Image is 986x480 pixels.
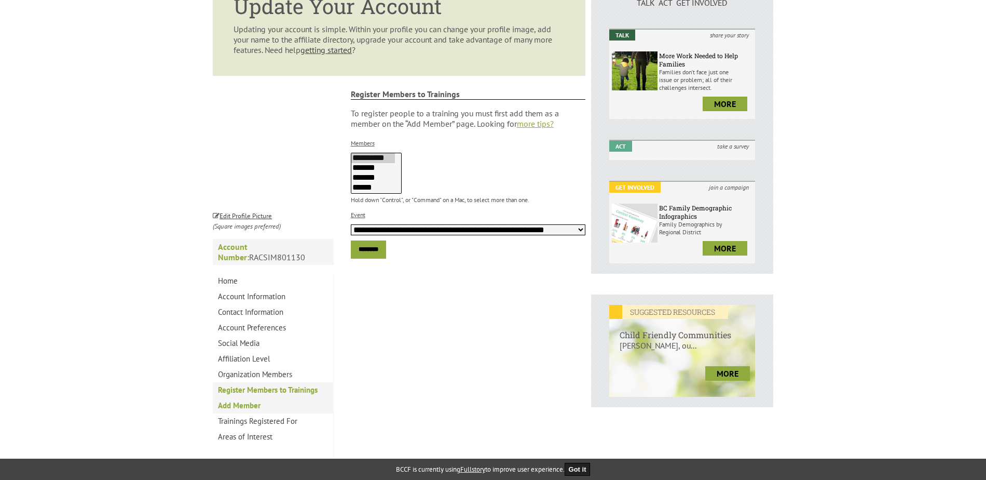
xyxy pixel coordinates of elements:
p: RACSIM801130 [213,239,334,265]
p: Family Demographics by Regional District [659,220,752,236]
i: share your story [704,30,755,41]
a: Affiliation Level [213,351,333,367]
h6: More Work Needed to Help Families [659,51,752,68]
a: Social Media [213,336,333,351]
a: Trainings Registered For [213,414,333,429]
a: Register Members to Trainings [213,382,333,398]
em: SUGGESTED RESOURCES [609,305,728,319]
em: Get Involved [609,182,661,193]
a: more [703,97,747,111]
em: Talk [609,30,635,41]
label: Event [351,211,365,219]
strong: Account Number: [218,242,249,262]
a: Home [213,273,333,289]
a: Contact Information [213,304,333,320]
a: more [705,366,750,381]
a: Add Member [213,398,333,414]
label: Members [351,139,375,147]
i: take a survey [711,141,755,152]
h6: Child Friendly Communities [609,319,755,340]
a: Fullstory [460,465,485,474]
button: Got it [565,463,591,476]
a: Areas of Interest [213,429,333,445]
a: Organization Members [213,367,333,382]
small: Edit Profile Picture [213,211,272,220]
em: Act [609,141,632,152]
strong: Register Members to Trainings [351,89,586,100]
h6: BC Family Demographic Infographics [659,204,752,220]
a: more [703,241,747,256]
a: more tips? [517,118,554,129]
a: Account Preferences [213,320,333,336]
a: Account Information [213,289,333,304]
p: To register people to a training you must first add them as a member on the “Add Member” page. Lo... [351,108,586,129]
a: getting started [300,45,352,55]
p: Families don’t face just one issue or problem; all of their challenges intersect. [659,68,752,91]
i: (Square images preferred) [213,222,281,231]
i: join a campaign [703,182,755,193]
p: Hold down "Control", or "Command" on a Mac, to select more than one. [351,196,586,204]
a: Edit Profile Picture [213,210,272,220]
p: [PERSON_NAME], ou... [609,340,755,361]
